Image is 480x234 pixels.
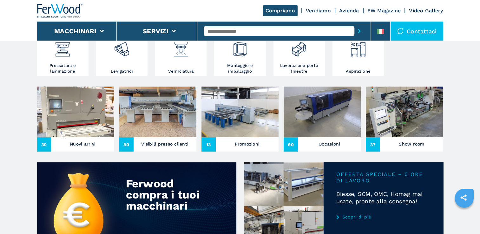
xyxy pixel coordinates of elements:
[275,63,323,74] h3: Lavorazione porte finestre
[119,87,196,152] a: Visibili presso clienti80Visibili presso clienti
[201,137,216,152] span: 13
[37,137,51,152] span: 30
[96,35,148,76] a: Levigatrici
[113,36,130,58] img: levigatrici_2.png
[201,87,279,152] a: Promozioni13Promozioni
[111,68,133,74] h3: Levigatrici
[232,36,248,58] img: montaggio_imballaggio_2.png
[366,87,443,152] a: Show room37Show room
[391,22,443,41] div: Contattaci
[397,28,404,34] img: Contattaci
[339,8,359,14] a: Azienda
[399,140,424,148] h3: Show room
[332,35,384,76] a: Aspirazione
[70,140,95,148] h3: Nuovi arrivi
[201,87,279,137] img: Promozioni
[284,87,361,152] a: Occasioni60Occasioni
[143,27,168,35] button: Servizi
[37,4,83,18] img: Ferwood
[141,140,188,148] h3: Visibili presso clienti
[366,87,443,137] img: Show room
[39,63,87,74] h3: Pressatura e laminazione
[284,87,361,137] img: Occasioni
[126,178,209,211] div: Ferwood compra i tuoi macchinari
[216,63,264,74] h3: Montaggio e imballaggio
[306,8,331,14] a: Vendiamo
[456,190,471,205] a: sharethis
[173,36,189,58] img: verniciatura_1.png
[319,140,340,148] h3: Occasioni
[284,137,298,152] span: 60
[273,35,325,76] a: Lavorazione porte finestre
[263,5,298,16] a: Compriamo
[336,214,431,219] a: Scopri di più
[54,36,71,58] img: pressa-strettoia.png
[367,8,401,14] a: FW Magazine
[346,68,371,74] h3: Aspirazione
[155,35,207,76] a: Verniciatura
[214,35,266,76] a: Montaggio e imballaggio
[366,137,380,152] span: 37
[168,68,194,74] h3: Verniciatura
[119,137,134,152] span: 80
[409,8,443,14] a: Video Gallery
[54,27,96,35] button: Macchinari
[235,140,260,148] h3: Promozioni
[119,87,196,137] img: Visibili presso clienti
[291,36,307,58] img: lavorazione_porte_finestre_2.png
[37,35,89,76] a: Pressatura e laminazione
[354,24,364,38] button: submit-button
[37,87,114,137] img: Nuovi arrivi
[453,205,475,229] iframe: Chat
[350,36,366,58] img: aspirazione_1.png
[37,87,114,152] a: Nuovi arrivi30Nuovi arrivi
